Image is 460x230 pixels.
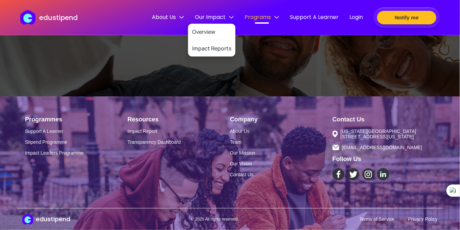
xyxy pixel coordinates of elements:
h1: Resources [128,116,230,123]
h1: Contact Us [332,116,435,123]
span: Programs [245,13,279,21]
a: Transparency Dashboard [128,139,230,145]
a: Support A Learner [290,13,339,22]
img: Wisconsin Ave, Suite 700 Chevy Chase, Maryland 20815 [332,131,338,138]
a: edustipendedustipend [22,214,70,225]
span: Our Impact [195,13,234,21]
a: [EMAIL_ADDRESS][DOMAIN_NAME] [332,145,435,150]
p: edustipend [39,13,78,23]
button: Notify me [377,11,436,24]
a: Terms of Service [360,216,395,222]
img: contact@edustipend.com [332,145,339,150]
a: Impact Report [128,129,230,134]
p: © 2025 All rights reserved. [191,217,239,222]
img: down [274,15,279,20]
a: Contact Us [230,172,332,177]
a: Support A Learner [25,129,128,134]
img: edustipend [22,214,33,225]
img: down [229,15,234,20]
a: Stipend Programme [25,139,128,145]
a: About Us [230,129,332,134]
span: Login [349,13,363,21]
a: Our Vision [230,161,332,166]
a: Privacy Policy [408,216,438,222]
a: Our Mission [230,150,332,156]
h1: Follow Us [332,156,435,163]
a: [US_STATE][GEOGRAPHIC_DATA][STREET_ADDRESS][US_STATE] [332,129,435,139]
a: Login [349,13,363,22]
a: Impact Reports [192,40,231,56]
a: Overview [192,24,231,40]
a: Impact Leaders Programme [25,150,128,156]
a: Team [230,139,332,145]
span: About Us [152,13,184,21]
span: Support A Learner [290,13,339,21]
img: edustipend logo [20,10,39,25]
h1: Programmes [25,116,128,123]
span: [US_STATE][GEOGRAPHIC_DATA][STREET_ADDRESS][US_STATE] [341,129,435,139]
a: edustipend logoedustipend [20,10,77,25]
h1: edustipend [36,215,70,224]
span: [EMAIL_ADDRESS][DOMAIN_NAME] [342,145,422,150]
h1: Company [230,116,332,123]
img: down [179,15,184,20]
